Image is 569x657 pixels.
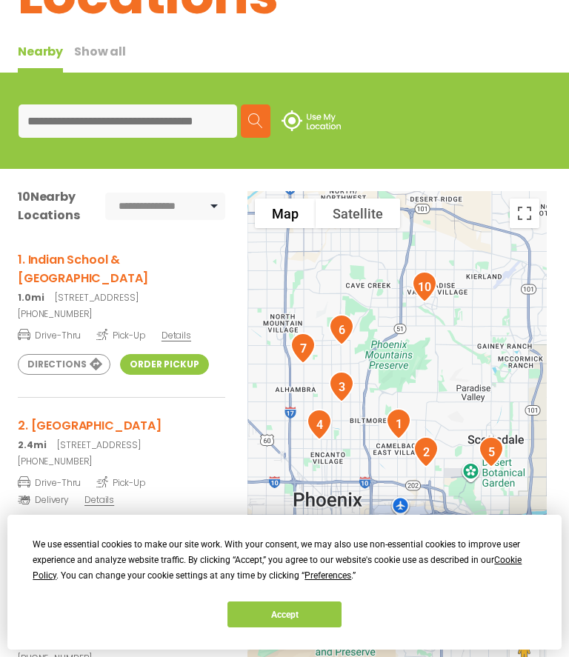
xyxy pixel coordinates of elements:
h3: 2. [GEOGRAPHIC_DATA] [18,416,225,435]
span: Pick-Up [96,327,146,342]
span: Preferences [305,570,351,581]
span: Delivery [18,493,69,507]
div: 5 [473,430,510,473]
strong: 1.0mi [18,291,44,304]
div: 4 [301,403,338,446]
span: 10 [18,188,30,205]
a: Directions [18,354,110,375]
a: Drive-Thru Pick-Up Details [18,324,225,342]
img: search.svg [248,113,263,128]
div: Nearby [18,42,63,73]
div: Nearby Locations [18,187,89,224]
div: We use essential cookies to make our site work. With your consent, we may also use non-essential ... [33,537,536,584]
h3: 1. Indian School & [GEOGRAPHIC_DATA] [18,250,225,287]
div: Cookie Consent Prompt [7,515,562,650]
img: use-location.svg [282,110,341,131]
div: 7 [284,327,322,370]
div: 2 [407,430,445,473]
div: 6 [323,308,360,351]
span: Drive-Thru [18,475,81,490]
div: 10 [406,265,443,308]
div: Tabbed content [18,42,137,73]
button: Accept [227,601,342,627]
button: Show all [74,42,126,73]
p: [STREET_ADDRESS] [18,291,225,304]
button: Show satellite imagery [316,199,400,228]
a: 1. Indian School & [GEOGRAPHIC_DATA] 1.0mi[STREET_ADDRESS] [18,250,225,304]
button: Show street map [255,199,316,228]
a: 2. [GEOGRAPHIC_DATA] 2.4mi[STREET_ADDRESS] [18,416,225,452]
span: Details [162,329,191,341]
strong: 2.4mi [18,438,46,451]
span: Drive-Thru [18,327,81,342]
a: Order Pickup [120,354,208,375]
button: Toggle fullscreen view [510,199,539,228]
div: 1 [380,402,417,445]
div: 3 [323,365,360,408]
a: [PHONE_NUMBER] [18,455,225,468]
span: Pick-Up [96,475,146,490]
span: Details [84,493,114,506]
a: Drive-Thru Pick-Up Delivery Details [18,471,225,507]
p: [STREET_ADDRESS] [18,438,225,452]
a: [PHONE_NUMBER] [18,307,225,321]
